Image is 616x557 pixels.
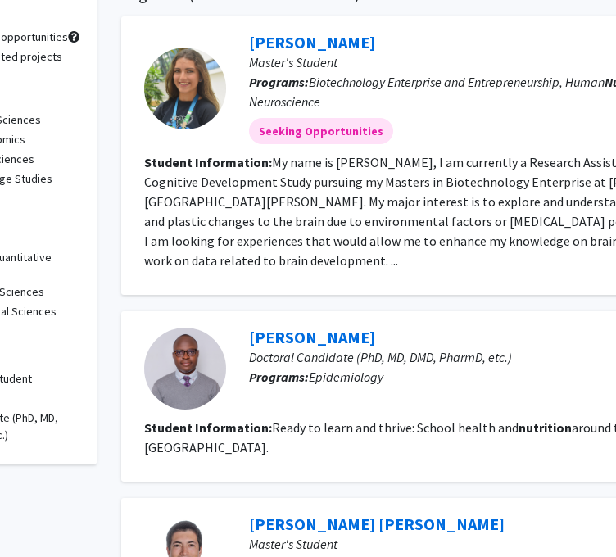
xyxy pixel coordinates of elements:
[249,54,337,70] span: Master's Student
[309,369,383,385] span: Epidemiology
[249,349,512,365] span: Doctoral Candidate (PhD, MD, DMD, PharmD, etc.)
[249,118,393,144] mat-chip: Seeking Opportunities
[249,369,309,385] b: Programs:
[249,536,337,552] span: Master's Student
[249,32,375,52] a: [PERSON_NAME]
[249,74,309,90] b: Programs:
[144,154,272,170] b: Student Information:
[249,327,375,347] a: [PERSON_NAME]
[12,483,70,545] iframe: Chat
[519,419,572,436] b: nutrition
[144,419,272,436] b: Student Information:
[249,514,505,534] a: [PERSON_NAME] [PERSON_NAME]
